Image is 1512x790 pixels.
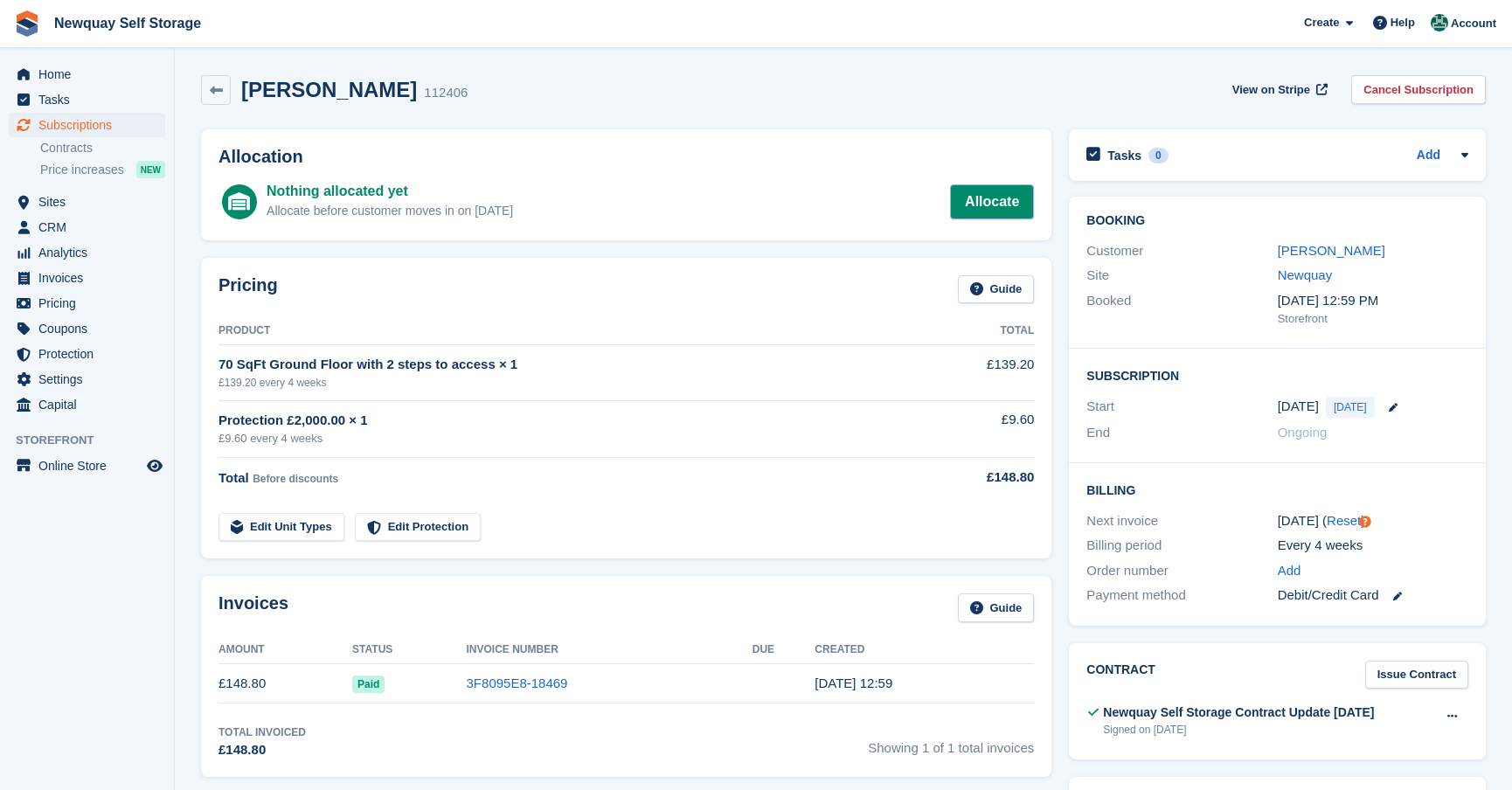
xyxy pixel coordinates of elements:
div: Customer [1086,241,1277,261]
a: Edit Protection [355,513,481,542]
span: Before discounts [253,473,338,485]
span: Tasks [38,87,143,112]
a: 3F8095E8-18469 [467,676,568,690]
div: Allocate before customer moves in on [DATE] [267,202,513,220]
div: Every 4 weeks [1278,536,1468,556]
h2: Booking [1086,214,1468,228]
img: JON [1431,14,1448,31]
h2: Pricing [218,275,278,304]
img: stora-icon-8386f47178a22dfd0bd8f6a31ec36ba5ce8667c1dd55bd0f319d3a0aa187defe.svg [14,10,40,37]
a: Reset [1327,513,1361,528]
span: [DATE] [1326,397,1375,418]
span: Online Store [38,454,143,478]
h2: [PERSON_NAME] [241,78,417,101]
h2: Allocation [218,147,1034,167]
div: £139.20 every 4 weeks [218,375,923,391]
span: Sites [38,190,143,214]
th: Status [352,636,466,664]
a: Add [1417,146,1440,166]
div: 112406 [424,83,468,103]
a: Newquay [1278,267,1333,282]
span: Paid [352,676,385,693]
div: NEW [136,161,165,178]
div: 70 SqFt Ground Floor with 2 steps to access × 1 [218,355,923,375]
div: £148.80 [923,468,1035,488]
span: Analytics [38,240,143,265]
span: View on Stripe [1232,81,1310,99]
div: Booked [1086,291,1277,328]
span: Help [1391,14,1415,31]
a: Allocate [950,184,1034,219]
h2: Billing [1086,481,1468,498]
span: Subscriptions [38,113,143,137]
span: Price increases [40,162,124,178]
span: Ongoing [1278,425,1328,440]
span: Capital [38,392,143,417]
th: Amount [218,636,352,664]
div: Total Invoiced [218,724,306,740]
a: Newquay Self Storage [47,9,208,38]
a: menu [9,215,165,239]
div: End [1086,423,1277,443]
span: Coupons [38,316,143,341]
h2: Subscription [1086,366,1468,384]
th: Invoice Number [467,636,753,664]
th: Created [815,636,1034,664]
a: Price increases NEW [40,160,165,179]
div: Tooltip anchor [1357,514,1373,530]
div: Billing period [1086,536,1277,556]
div: Nothing allocated yet [267,181,513,202]
span: Settings [38,367,143,392]
a: menu [9,342,165,366]
div: £9.60 every 4 weeks [218,430,923,447]
a: menu [9,240,165,265]
div: Site [1086,266,1277,286]
a: Guide [958,593,1035,622]
h2: Invoices [218,593,288,622]
div: Next invoice [1086,511,1277,531]
span: Create [1304,14,1339,31]
div: 0 [1148,148,1169,163]
a: Guide [958,275,1035,304]
a: menu [9,62,165,87]
td: £139.20 [923,345,1035,400]
td: £148.80 [218,664,352,703]
span: Account [1451,15,1496,32]
h2: Contract [1086,661,1155,690]
a: menu [9,266,165,290]
span: Home [38,62,143,87]
a: View on Stripe [1225,75,1331,104]
time: 2025-10-05 11:59:21 UTC [815,676,892,690]
a: menu [9,454,165,478]
div: Protection £2,000.00 × 1 [218,411,923,431]
div: [DATE] 12:59 PM [1278,291,1468,311]
a: menu [9,291,165,315]
div: Start [1086,397,1277,418]
span: Showing 1 of 1 total invoices [868,724,1034,760]
span: Storefront [16,432,174,449]
a: Edit Unit Types [218,513,344,542]
div: Signed on [DATE] [1103,722,1374,738]
div: Newquay Self Storage Contract Update [DATE] [1103,703,1374,722]
a: Contracts [40,140,165,156]
a: menu [9,190,165,214]
span: CRM [38,215,143,239]
td: £9.60 [923,400,1035,457]
a: menu [9,316,165,341]
a: menu [9,367,165,392]
span: Pricing [38,291,143,315]
div: Payment method [1086,586,1277,606]
a: Add [1278,561,1301,581]
a: Cancel Subscription [1351,75,1486,104]
a: menu [9,392,165,417]
div: [DATE] ( ) [1278,511,1468,531]
div: Debit/Credit Card [1278,586,1468,606]
time: 2025-10-05 00:00:00 UTC [1278,397,1319,417]
h2: Tasks [1107,148,1141,163]
div: £148.80 [218,740,306,760]
a: Issue Contract [1365,661,1468,690]
span: Total [218,470,249,485]
a: menu [9,87,165,112]
span: Protection [38,342,143,366]
th: Total [923,317,1035,345]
